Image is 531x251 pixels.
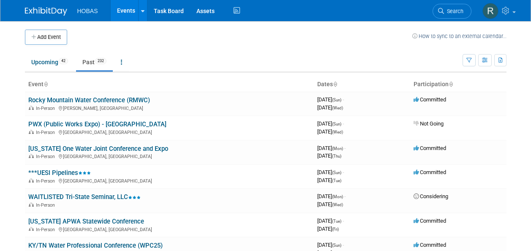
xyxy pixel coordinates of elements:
span: [DATE] [317,128,343,135]
img: In-Person Event [29,130,34,134]
span: - [343,96,344,103]
span: Not Going [414,120,444,127]
span: (Tue) [332,219,341,224]
span: [DATE] [317,153,341,159]
a: PWX (Public Works Expo) - [GEOGRAPHIC_DATA] [28,120,166,128]
a: Upcoming42 [25,54,74,70]
div: [GEOGRAPHIC_DATA], [GEOGRAPHIC_DATA] [28,153,310,159]
span: Committed [414,145,446,151]
span: Committed [414,169,446,175]
a: How to sync to an external calendar... [412,33,506,39]
span: (Sun) [332,98,341,102]
img: ExhibitDay [25,7,67,16]
span: - [344,145,346,151]
span: (Sun) [332,122,341,126]
div: [GEOGRAPHIC_DATA], [GEOGRAPHIC_DATA] [28,226,310,232]
span: [DATE] [317,218,344,224]
span: [DATE] [317,145,346,151]
span: [DATE] [317,201,343,207]
span: In-Person [36,130,57,135]
span: (Tue) [332,178,341,183]
span: - [343,242,344,248]
th: Dates [314,77,410,92]
a: [US_STATE] One Water Joint Conference and Expo [28,145,168,153]
span: (Thu) [332,154,341,158]
a: Past232 [76,54,113,70]
span: [DATE] [317,242,344,248]
span: - [343,120,344,127]
span: [DATE] [317,193,346,199]
div: [PERSON_NAME], [GEOGRAPHIC_DATA] [28,104,310,111]
div: [GEOGRAPHIC_DATA], [GEOGRAPHIC_DATA] [28,128,310,135]
span: HOBAS [77,8,98,14]
img: In-Person Event [29,227,34,231]
a: WAITLISTED Tri-State Seminar, LLC [28,193,141,201]
a: Sort by Start Date [333,81,337,87]
span: (Wed) [332,130,343,134]
img: In-Person Event [29,106,34,110]
a: ***UESI Pipelines [28,169,91,177]
span: Committed [414,218,446,224]
a: Rocky Mountain Water Conference (RMWC) [28,96,150,104]
span: (Sun) [332,243,341,248]
span: Committed [414,242,446,248]
img: In-Person Event [29,154,34,158]
span: In-Person [36,154,57,159]
a: Sort by Participation Type [449,81,453,87]
span: (Wed) [332,202,343,207]
span: [DATE] [317,96,344,103]
span: In-Person [36,106,57,111]
span: In-Person [36,202,57,208]
span: (Fri) [332,227,339,232]
span: Search [444,8,463,14]
span: [DATE] [317,104,343,111]
a: [US_STATE] APWA Statewide Conference [28,218,144,225]
span: - [344,193,346,199]
th: Event [25,77,314,92]
span: (Mon) [332,146,343,151]
span: (Wed) [332,106,343,110]
span: (Sun) [332,170,341,175]
th: Participation [410,77,506,92]
a: Sort by Event Name [44,81,48,87]
span: [DATE] [317,169,344,175]
a: Search [433,4,471,19]
span: - [343,169,344,175]
span: 232 [95,58,106,64]
a: KY/TN Water Professional Conference (WPC25) [28,242,163,249]
span: [DATE] [317,120,344,127]
span: In-Person [36,227,57,232]
span: [DATE] [317,177,341,183]
button: Add Event [25,30,67,45]
span: [DATE] [317,226,339,232]
img: Rebecca Gonchar [482,3,498,19]
span: In-Person [36,178,57,184]
span: (Mon) [332,194,343,199]
div: [GEOGRAPHIC_DATA], [GEOGRAPHIC_DATA] [28,177,310,184]
img: In-Person Event [29,202,34,207]
img: In-Person Event [29,178,34,183]
span: - [343,218,344,224]
span: Considering [414,193,448,199]
span: 42 [59,58,68,64]
span: Committed [414,96,446,103]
